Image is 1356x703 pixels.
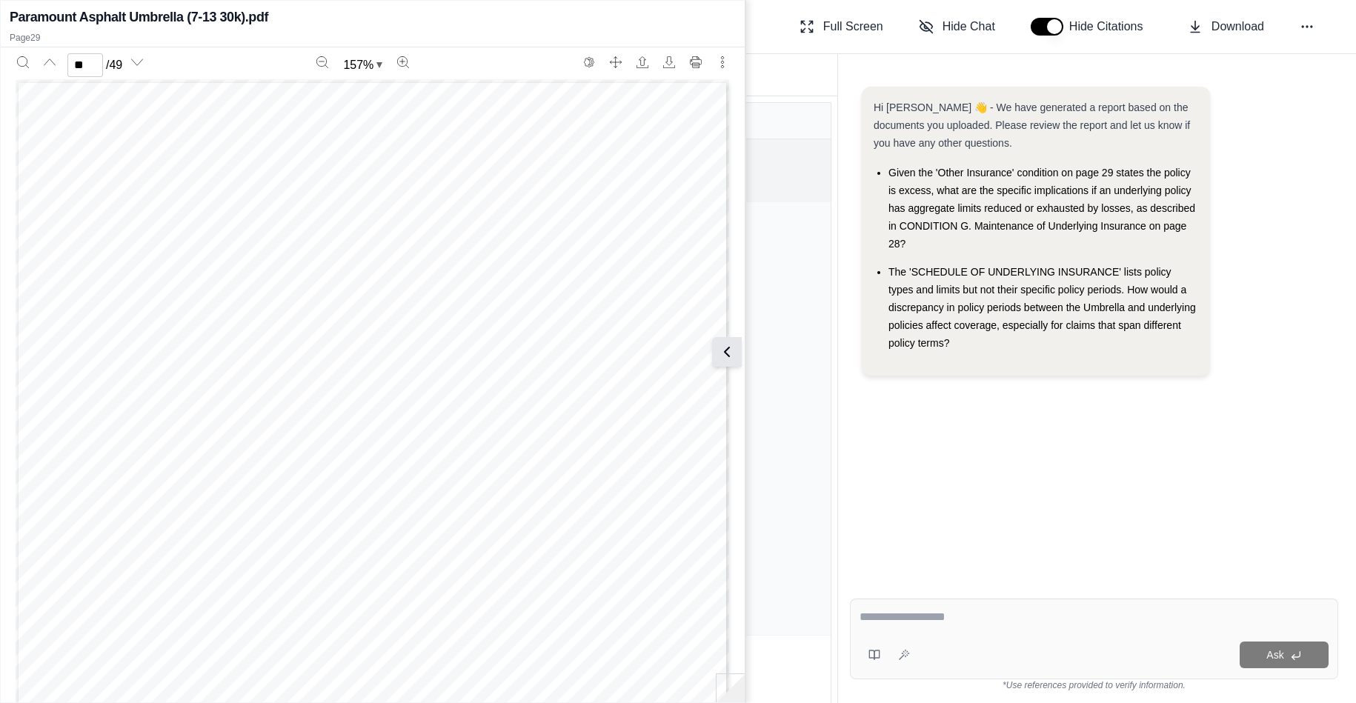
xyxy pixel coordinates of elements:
[943,18,995,36] span: Hide Chat
[10,32,736,44] p: Page 29
[657,50,681,74] button: Download
[38,50,62,74] button: Previous page
[391,50,415,74] button: Zoom in
[913,12,1001,41] button: Hide Chat
[850,679,1338,691] div: *Use references provided to verify information.
[711,50,734,74] button: More actions
[874,101,1190,149] span: Hi [PERSON_NAME] 👋 - We have generated a report based on the documents you uploaded. Please revie...
[577,50,601,74] button: Switch to the dark theme
[1069,18,1152,36] span: Hide Citations
[631,50,654,74] button: Open file
[337,53,388,77] button: Zoom document
[684,50,708,74] button: Print
[11,50,35,74] button: Search
[823,18,883,36] span: Full Screen
[125,50,149,74] button: Next page
[888,266,1196,349] span: The 'SCHEDULE OF UNDERLYING INSURANCE' lists policy types and limits but not their specific polic...
[888,167,1195,250] span: Given the 'Other Insurance' condition on page 29 states the policy is excess, what are the specif...
[10,7,268,27] h2: Paramount Asphalt Umbrella (7-13 30k).pdf
[794,12,889,41] button: Full Screen
[604,50,628,74] button: Full screen
[1182,12,1270,41] button: Download
[1212,18,1264,36] span: Download
[106,56,122,74] span: / 49
[67,53,103,77] input: Enter a page number
[1240,642,1329,668] button: Ask
[1266,649,1283,661] span: Ask
[343,56,373,74] span: 157 %
[310,50,334,74] button: Zoom out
